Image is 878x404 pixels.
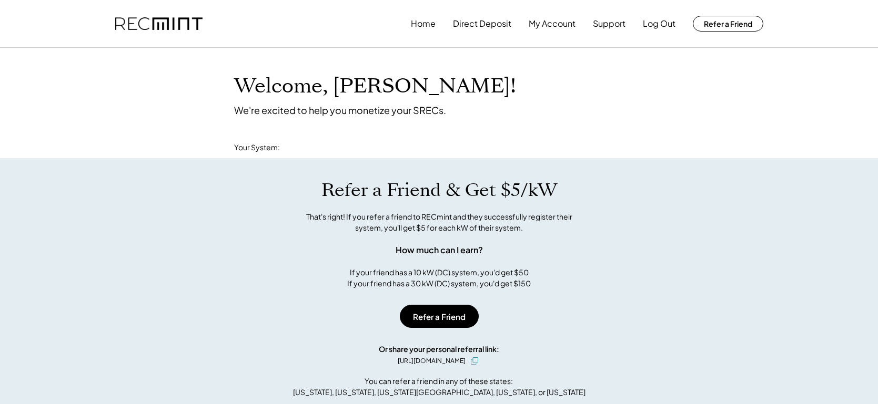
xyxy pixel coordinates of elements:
[396,244,483,256] div: How much can I earn?
[643,13,675,34] button: Log Out
[398,356,466,366] div: [URL][DOMAIN_NAME]
[411,13,436,34] button: Home
[347,267,531,289] div: If your friend has a 10 kW (DC) system, you'd get $50 If your friend has a 30 kW (DC) system, you...
[293,376,586,398] div: You can refer a friend in any of these states: [US_STATE], [US_STATE], [US_STATE][GEOGRAPHIC_DATA...
[468,355,481,367] button: click to copy
[693,16,763,32] button: Refer a Friend
[321,179,557,201] h1: Refer a Friend & Get $5/kW
[400,305,479,328] button: Refer a Friend
[453,13,511,34] button: Direct Deposit
[115,17,203,30] img: recmint-logotype%403x.png
[379,344,499,355] div: Or share your personal referral link:
[234,142,280,153] div: Your System:
[234,74,516,99] h1: Welcome, [PERSON_NAME]!
[529,13,576,34] button: My Account
[234,104,446,116] div: We're excited to help you monetize your SRECs.
[593,13,625,34] button: Support
[295,211,584,233] div: That's right! If you refer a friend to RECmint and they successfully register their system, you'l...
